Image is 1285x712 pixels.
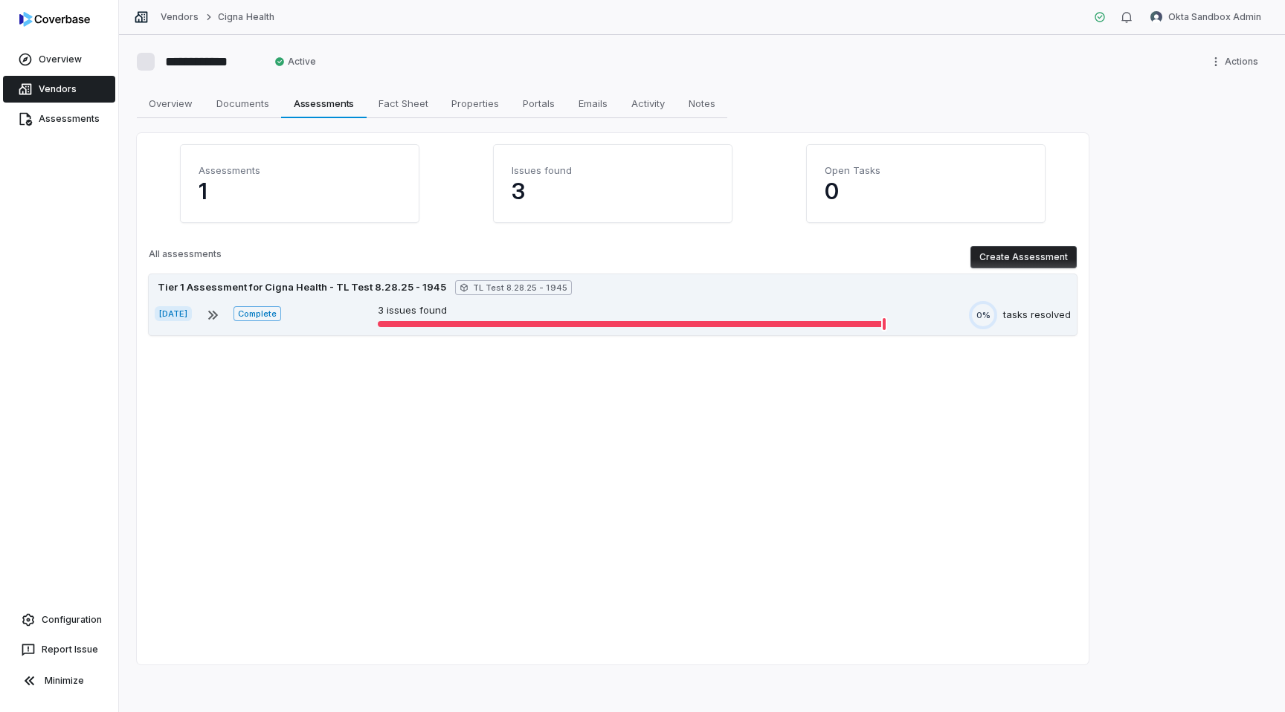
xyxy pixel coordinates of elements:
button: Okta Sandbox Admin avatarOkta Sandbox Admin [1141,6,1270,28]
p: 1 [199,178,401,204]
h4: Assessments [199,163,401,178]
button: Report Issue [6,636,112,663]
a: Vendors [161,11,199,23]
p: 3 [512,178,714,204]
span: Complete [234,306,281,321]
span: Activity [625,94,671,113]
span: 0% [976,310,991,321]
a: Assessments [3,106,115,132]
a: Overview [3,46,115,73]
a: Vendors [3,76,115,103]
p: All assessments [149,248,222,266]
span: [DATE] [155,306,192,321]
span: Assessments [288,94,361,113]
span: Fact Sheet [373,94,434,113]
span: Properties [445,94,505,113]
span: Emails [573,94,613,113]
img: logo-D7KZi-bG.svg [19,12,90,27]
p: 3 issues found [378,303,884,318]
span: Okta Sandbox Admin [1168,11,1261,23]
span: Portals [517,94,561,113]
span: Notes [683,94,721,113]
p: 0 [825,178,1027,204]
a: Configuration [6,606,112,633]
div: Tier 1 Assessment for Cigna Health - TL Test 8.28.25 - 1945 [155,280,449,295]
button: More actions [1205,51,1267,73]
h4: Open Tasks [825,163,1027,178]
button: Minimize [6,666,112,696]
span: Documents [210,94,275,113]
h4: Issues found [512,163,714,178]
span: Overview [143,94,199,113]
div: tasks resolved [1003,308,1071,323]
button: Create Assessment [970,246,1077,268]
img: Okta Sandbox Admin avatar [1150,11,1162,23]
span: TL Test 8.28.25 - 1945 [455,280,572,295]
span: Active [274,56,316,68]
a: Cigna Health [218,11,274,23]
